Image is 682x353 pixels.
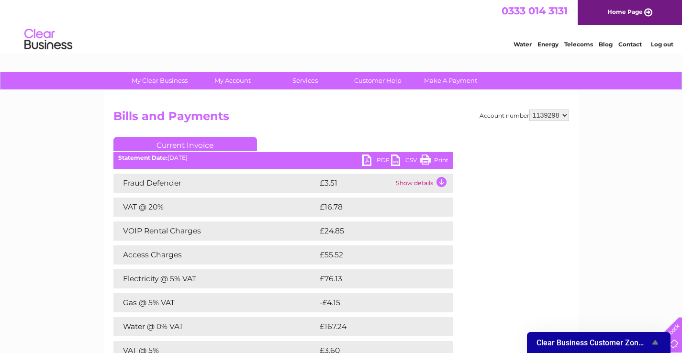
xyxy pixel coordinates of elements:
[120,72,199,89] a: My Clear Business
[393,174,453,193] td: Show details
[338,72,417,89] a: Customer Help
[118,154,168,161] b: Statement Date:
[651,41,673,48] a: Log out
[564,41,593,48] a: Telecoms
[317,198,433,217] td: £16.78
[24,25,73,54] img: logo.png
[317,221,434,241] td: £24.85
[537,337,661,348] button: Show survey - Clear Business Customer Zone Survey
[113,293,317,312] td: Gas @ 5% VAT
[537,338,649,347] span: Clear Business Customer Zone Survey
[317,293,432,312] td: -£4.15
[113,317,317,336] td: Water @ 0% VAT
[113,198,317,217] td: VAT @ 20%
[362,154,391,168] a: PDF
[113,245,317,265] td: Access Charges
[317,174,393,193] td: £3.51
[502,5,568,17] a: 0333 014 3131
[514,41,532,48] a: Water
[113,154,453,161] div: [DATE]
[113,137,257,151] a: Current Invoice
[113,221,317,241] td: VOIP Rental Charges
[317,245,434,265] td: £55.52
[113,174,317,193] td: Fraud Defender
[317,269,433,288] td: £76.13
[113,269,317,288] td: Electricity @ 5% VAT
[115,5,568,46] div: Clear Business is a trading name of Verastar Limited (registered in [GEOGRAPHIC_DATA] No. 3667643...
[537,41,559,48] a: Energy
[411,72,490,89] a: Make A Payment
[420,154,448,168] a: Print
[599,41,613,48] a: Blog
[113,110,569,128] h2: Bills and Payments
[480,110,569,121] div: Account number
[266,72,345,89] a: Services
[618,41,642,48] a: Contact
[317,317,436,336] td: £167.24
[391,154,420,168] a: CSV
[193,72,272,89] a: My Account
